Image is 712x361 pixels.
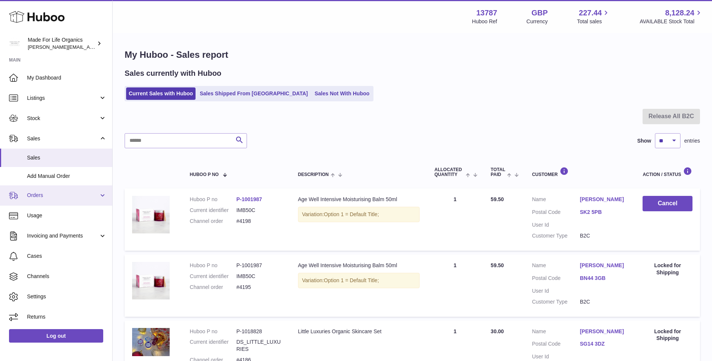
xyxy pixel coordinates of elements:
[125,68,221,78] h2: Sales currently with Huboo
[640,8,703,25] a: 8,128.24 AVAILABLE Stock Total
[190,196,236,203] dt: Huboo P no
[665,8,694,18] span: 8,128.24
[476,8,497,18] strong: 13787
[9,38,20,49] img: geoff.winwood@madeforlifeorganics.com
[580,209,628,216] a: SK2 5PB
[236,328,283,335] dd: P-1018828
[491,262,504,268] span: 59.50
[132,196,170,233] img: age-well-intensive-moisturising-balm-50ml-imb50c-1.jpg
[236,284,283,291] dd: #4195
[236,207,283,214] dd: IMB50C
[27,313,107,320] span: Returns
[580,275,628,282] a: BN44 3GB
[527,18,548,25] div: Currency
[312,87,372,100] a: Sales Not With Huboo
[9,329,103,343] a: Log out
[532,221,580,229] dt: User Id
[27,232,99,239] span: Invoicing and Payments
[640,18,703,25] span: AVAILABLE Stock Total
[125,49,700,61] h1: My Huboo - Sales report
[298,207,420,222] div: Variation:
[27,273,107,280] span: Channels
[684,137,700,144] span: entries
[532,353,580,360] dt: User Id
[298,196,420,203] div: Age Well Intensive Moisturising Balm 50ml
[532,287,580,295] dt: User Id
[580,232,628,239] dd: B2C
[132,262,170,299] img: age-well-intensive-moisturising-balm-50ml-imb50c-1.jpg
[643,328,692,342] div: Locked for Shipping
[491,167,505,177] span: Total paid
[643,167,692,177] div: Action / Status
[532,298,580,305] dt: Customer Type
[190,207,236,214] dt: Current identifier
[324,277,379,283] span: Option 1 = Default Title;
[491,196,504,202] span: 59.50
[637,137,651,144] label: Show
[643,262,692,276] div: Locked for Shipping
[27,74,107,81] span: My Dashboard
[531,8,548,18] strong: GBP
[324,211,379,217] span: Option 1 = Default Title;
[532,262,580,271] dt: Name
[27,135,99,142] span: Sales
[435,167,464,177] span: ALLOCATED Quantity
[190,273,236,280] dt: Current identifier
[532,167,628,177] div: Customer
[27,154,107,161] span: Sales
[27,293,107,300] span: Settings
[643,196,692,211] button: Cancel
[577,18,610,25] span: Total sales
[491,328,504,334] span: 30.00
[27,115,99,122] span: Stock
[427,188,483,251] td: 1
[532,209,580,218] dt: Postal Code
[27,212,107,219] span: Usage
[580,196,628,203] a: [PERSON_NAME]
[427,254,483,317] td: 1
[27,192,99,199] span: Orders
[190,172,219,177] span: Huboo P no
[27,95,99,102] span: Listings
[577,8,610,25] a: 227.44 Total sales
[126,87,196,100] a: Current Sales with Huboo
[28,36,95,51] div: Made For Life Organics
[27,173,107,180] span: Add Manual Order
[190,338,236,353] dt: Current identifier
[532,232,580,239] dt: Customer Type
[236,196,262,202] a: P-1001987
[580,340,628,347] a: SG14 3DZ
[236,338,283,353] dd: DS_LITTLE_LUXURIES
[580,262,628,269] a: [PERSON_NAME]
[532,340,580,349] dt: Postal Code
[132,328,170,356] img: 1731057954.jpg
[298,172,329,177] span: Description
[298,273,420,288] div: Variation:
[236,273,283,280] dd: IMB50C
[190,262,236,269] dt: Huboo P no
[28,44,191,50] span: [PERSON_NAME][EMAIL_ADDRESS][PERSON_NAME][DOMAIN_NAME]
[298,262,420,269] div: Age Well Intensive Moisturising Balm 50ml
[190,218,236,225] dt: Channel order
[236,218,283,225] dd: #4198
[580,298,628,305] dd: B2C
[532,196,580,205] dt: Name
[532,328,580,337] dt: Name
[236,262,283,269] dd: P-1001987
[298,328,420,335] div: Little Luxuries Organic Skincare Set
[532,275,580,284] dt: Postal Code
[190,284,236,291] dt: Channel order
[197,87,310,100] a: Sales Shipped From [GEOGRAPHIC_DATA]
[580,328,628,335] a: [PERSON_NAME]
[579,8,602,18] span: 227.44
[190,328,236,335] dt: Huboo P no
[27,253,107,260] span: Cases
[472,18,497,25] div: Huboo Ref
